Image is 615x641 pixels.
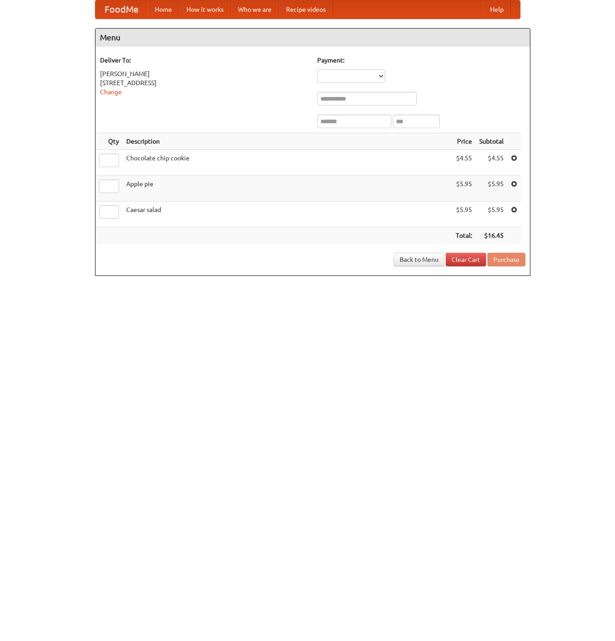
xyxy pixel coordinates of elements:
[476,202,507,227] td: $5.95
[394,253,444,266] a: Back to Menu
[279,0,333,19] a: Recipe videos
[95,133,123,150] th: Qty
[483,0,511,19] a: Help
[100,78,308,87] div: [STREET_ADDRESS]
[476,150,507,176] td: $4.55
[123,133,452,150] th: Description
[487,253,525,266] button: Purchase
[452,150,476,176] td: $4.55
[231,0,279,19] a: Who we are
[317,56,525,65] h5: Payment:
[95,29,530,47] h4: Menu
[123,150,452,176] td: Chocolate chip cookie
[179,0,231,19] a: How it works
[476,227,507,244] th: $16.45
[100,88,122,96] a: Change
[452,176,476,202] td: $5.95
[446,253,486,266] a: Clear Cart
[476,133,507,150] th: Subtotal
[95,0,148,19] a: FoodMe
[123,202,452,227] td: Caesar salad
[100,56,308,65] h5: Deliver To:
[123,176,452,202] td: Apple pie
[452,227,476,244] th: Total:
[476,176,507,202] td: $5.95
[148,0,179,19] a: Home
[100,69,308,78] div: [PERSON_NAME]
[452,133,476,150] th: Price
[452,202,476,227] td: $5.95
